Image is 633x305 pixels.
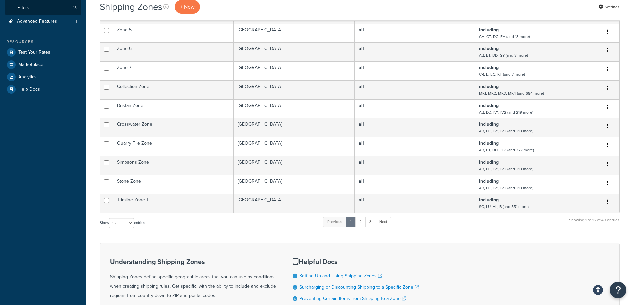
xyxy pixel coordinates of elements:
small: AB, BT, DD, GY (and 8 more) [479,52,528,58]
small: CR, E, EC, KT (and 7 more) [479,71,525,77]
b: all [359,140,364,147]
td: [GEOGRAPHIC_DATA] [234,61,355,80]
a: Test Your Rates [5,46,81,58]
small: CA, CT, DG, EH (and 13 more) [479,34,530,39]
b: including [479,26,499,33]
b: all [359,45,364,52]
b: all [359,64,364,71]
span: Test Your Rates [18,50,50,55]
td: [GEOGRAPHIC_DATA] [234,194,355,213]
small: AB, DD, IV1, IV2 (and 219 more) [479,185,533,191]
select: Showentries [109,218,134,228]
small: SG, LU, AL, B (and 551 more) [479,204,529,210]
small: AB, DD, IV1, IV2 (and 219 more) [479,128,533,134]
b: all [359,196,364,203]
td: [GEOGRAPHIC_DATA] [234,118,355,137]
a: 3 [365,217,376,227]
a: Settings [599,2,620,12]
small: AB, DD, IV1, IV2 (and 219 more) [479,166,533,172]
b: all [359,178,364,185]
td: [GEOGRAPHIC_DATA] [234,24,355,42]
td: Zone 5 [113,24,234,42]
b: including [479,159,499,166]
li: Filters [5,2,81,14]
b: all [359,83,364,90]
b: all [359,121,364,128]
td: Quarry Tile Zone [113,137,234,156]
span: Filters [17,5,29,11]
a: Previous [323,217,346,227]
span: Marketplace [18,62,43,68]
h3: Understanding Shipping Zones [110,258,276,265]
small: AB, BT, DD, DG1 (and 327 more) [479,147,534,153]
td: [GEOGRAPHIC_DATA] [234,42,355,61]
a: Analytics [5,71,81,83]
a: 2 [355,217,366,227]
div: Resources [5,39,81,45]
b: including [479,45,499,52]
td: [GEOGRAPHIC_DATA] [234,175,355,194]
b: including [479,102,499,109]
small: AB, DD, IV1, IV2 (and 219 more) [479,109,533,115]
a: Marketplace [5,59,81,71]
b: including [479,83,499,90]
b: including [479,64,499,71]
b: all [359,26,364,33]
small: MK1, MK2, MK3, MK4 (and 684 more) [479,90,544,96]
span: 15 [73,5,77,11]
a: Filters 15 [5,2,81,14]
a: Preventing Certain Items from Shipping to a Zone [299,295,406,302]
a: 1 [346,217,356,227]
td: Zone 7 [113,61,234,80]
a: Surcharging or Discounting Shipping to a Specific Zone [299,284,419,291]
td: Zone 6 [113,42,234,61]
b: including [479,140,499,147]
button: Open Resource Center [610,282,626,298]
div: Shipping Zones define specific geographic areas that you can use as conditions when creating ship... [110,258,276,300]
td: Stone Zone [113,175,234,194]
td: Collection Zone [113,80,234,99]
span: 1 [76,19,77,24]
a: Next [375,217,391,227]
li: Advanced Features [5,15,81,28]
b: including [479,178,499,185]
a: Help Docs [5,83,81,95]
a: Advanced Features 1 [5,15,81,28]
td: [GEOGRAPHIC_DATA] [234,156,355,175]
b: all [359,102,364,109]
span: Advanced Features [17,19,57,24]
td: [GEOGRAPHIC_DATA] [234,80,355,99]
span: + New [180,3,195,11]
span: Analytics [18,74,37,80]
div: Showing 1 to 15 of 40 entries [569,216,620,231]
span: Help Docs [18,87,40,92]
h1: Shipping Zones [100,0,162,13]
b: all [359,159,364,166]
td: [GEOGRAPHIC_DATA] [234,137,355,156]
a: Setting Up and Using Shipping Zones [299,272,382,279]
label: Show entries [100,218,145,228]
td: Simpsons Zone [113,156,234,175]
b: including [479,196,499,203]
td: [GEOGRAPHIC_DATA] [234,99,355,118]
td: Bristan Zone [113,99,234,118]
b: including [479,121,499,128]
td: Trimline Zone 1 [113,194,234,213]
h3: Helpful Docs [293,258,419,265]
td: Crosswater Zone [113,118,234,137]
